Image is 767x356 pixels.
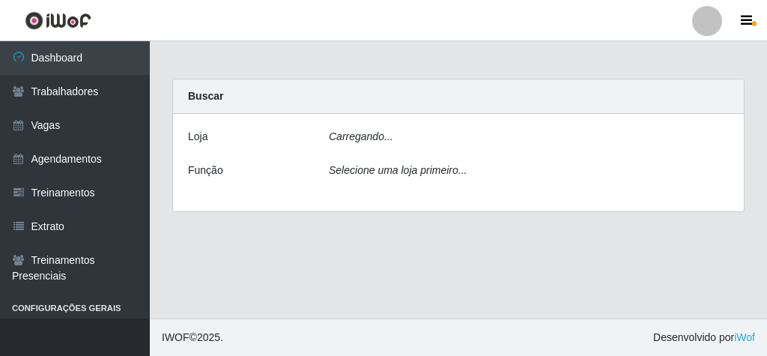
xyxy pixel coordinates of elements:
span: © 2025 . [162,330,223,346]
span: Desenvolvido por [653,330,755,346]
i: Carregando... [329,130,393,142]
strong: Buscar [188,90,223,102]
i: Selecione uma loja primeiro... [329,164,467,176]
span: IWOF [162,331,190,343]
a: iWof [734,331,755,343]
label: Função [188,163,223,178]
label: Loja [188,129,207,145]
img: CoreUI Logo [25,11,91,30]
